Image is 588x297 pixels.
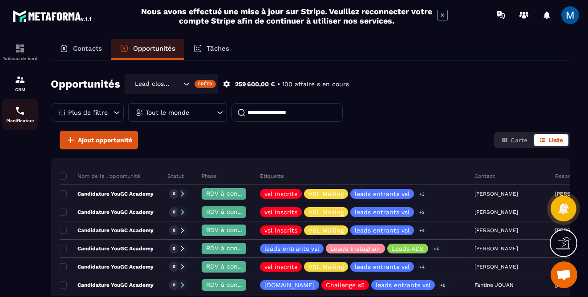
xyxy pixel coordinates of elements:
[206,190,264,197] span: RDV à confimer ❓
[173,191,175,197] p: 0
[173,227,175,233] p: 0
[73,44,102,52] p: Contacts
[78,136,132,144] span: Ajout opportunité
[167,173,184,180] p: Statut
[2,36,38,68] a: formationformationTableau de bord
[125,74,218,94] div: Search for option
[15,74,25,85] img: formation
[202,173,217,180] p: Phase
[474,173,495,180] p: Contact
[51,75,120,93] h2: Opportunités
[416,262,428,272] p: +4
[416,189,428,199] p: +3
[60,227,154,234] p: Candidature YouGC Academy
[60,131,138,149] button: Ajout opportunité
[60,281,154,289] p: Candidature YouGC Academy
[235,80,275,88] p: 259 600,00 €
[548,136,563,144] span: Liste
[308,209,344,215] p: VSL Mailing
[15,105,25,116] img: scheduler
[260,173,284,180] p: Étiquette
[15,43,25,54] img: formation
[355,209,410,215] p: leads entrants vsl
[173,264,175,270] p: 0
[206,245,264,252] span: RDV à confimer ❓
[60,173,140,180] p: Nom de la l'opportunité
[60,209,154,216] p: Candidature YouGC Academy
[264,227,297,233] p: vsl inscrits
[68,109,108,116] p: Plus de filtre
[355,191,410,197] p: leads entrants vsl
[207,44,229,52] p: Tâches
[511,136,527,144] span: Carte
[60,263,154,270] p: Candidature YouGC Academy
[416,208,428,217] p: +3
[430,244,442,253] p: +4
[12,8,93,24] img: logo
[173,282,175,288] p: 0
[264,191,297,197] p: vsl inscrits
[496,134,533,146] button: Carte
[60,190,154,197] p: Candidature YouGC Academy
[172,79,181,89] input: Search for option
[146,109,189,116] p: Tout le monde
[308,191,344,197] p: VSL Mailing
[437,281,449,290] p: +5
[184,39,238,60] a: Tâches
[2,87,38,92] p: CRM
[206,208,264,215] span: RDV à confimer ❓
[2,99,38,130] a: schedulerschedulerPlanificateur
[416,226,428,235] p: +4
[355,227,410,233] p: leads entrants vsl
[264,209,297,215] p: vsl inscrits
[133,44,175,52] p: Opportunités
[2,118,38,123] p: Planificateur
[551,261,577,288] a: Ouvrir le chat
[264,264,297,270] p: vsl inscrits
[111,39,184,60] a: Opportunités
[2,68,38,99] a: formationformationCRM
[308,227,344,233] p: VSL Mailing
[133,79,172,89] span: Lead closing
[141,7,433,25] h2: Nous avons effectué une mise à jour sur Stripe. Veuillez reconnecter votre compte Stripe afin de ...
[206,263,264,270] span: RDV à confimer ❓
[330,245,381,252] p: Leads Instagram
[355,264,410,270] p: leads entrants vsl
[264,245,319,252] p: leads entrants vsl
[277,80,280,88] p: •
[195,80,216,88] div: Créer
[392,245,424,252] p: Leads ADS
[60,245,154,252] p: Candidature YouGC Academy
[326,282,365,288] p: Challenge s5
[534,134,568,146] button: Liste
[282,80,349,88] p: 100 affaire s en cours
[206,226,264,233] span: RDV à confimer ❓
[173,245,175,252] p: 0
[308,264,344,270] p: VSL Mailing
[206,281,264,288] span: RDV à confimer ❓
[2,56,38,61] p: Tableau de bord
[376,282,430,288] p: leads entrants vsl
[173,209,175,215] p: 0
[51,39,111,60] a: Contacts
[264,282,315,288] p: [DOMAIN_NAME]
